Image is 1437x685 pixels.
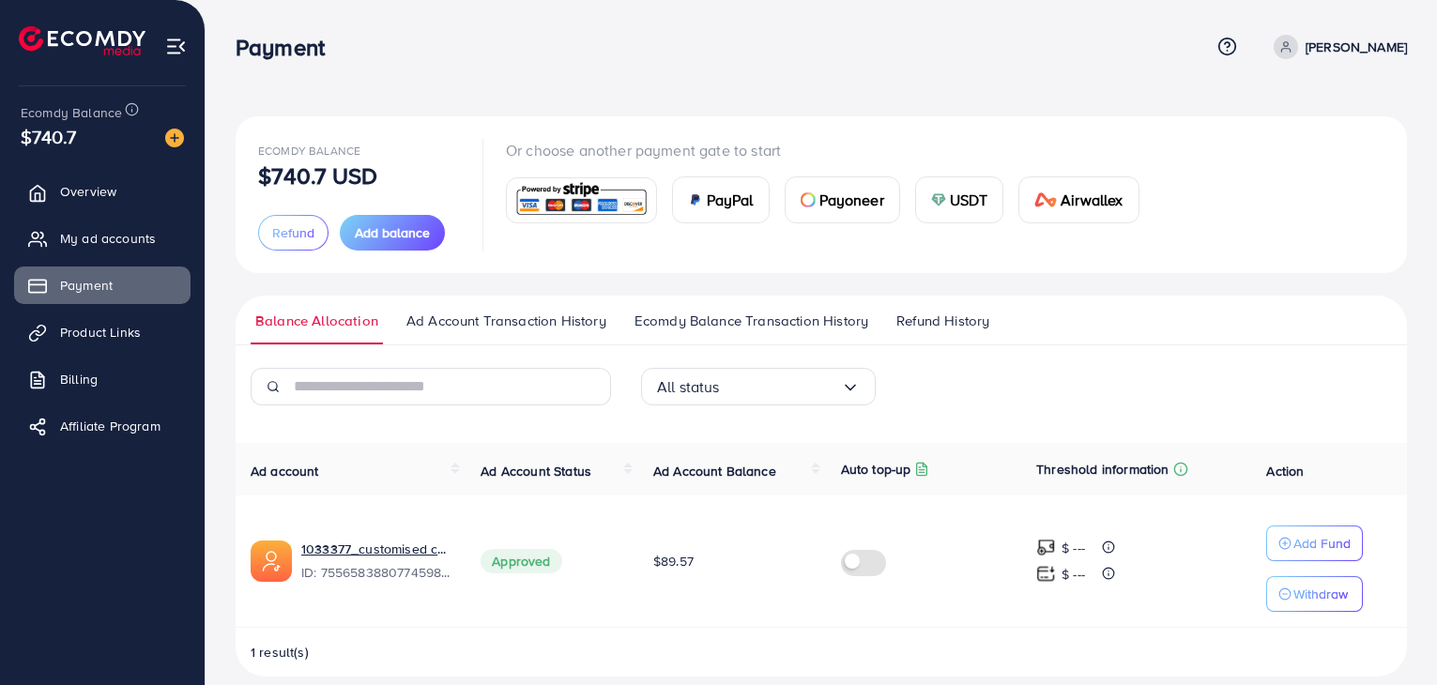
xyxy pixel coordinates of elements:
[641,368,876,405] div: Search for option
[406,311,606,331] span: Ad Account Transaction History
[60,417,161,435] span: Affiliate Program
[1036,564,1056,584] img: top-up amount
[634,311,868,331] span: Ecomdy Balance Transaction History
[14,313,191,351] a: Product Links
[896,311,989,331] span: Refund History
[1266,35,1407,59] a: [PERSON_NAME]
[1293,532,1351,555] p: Add Fund
[1293,583,1348,605] p: Withdraw
[512,180,650,221] img: card
[1036,458,1169,480] p: Threshold information
[1034,192,1057,207] img: card
[841,458,911,480] p: Auto top-up
[819,189,884,211] span: Payoneer
[1306,36,1407,58] p: [PERSON_NAME]
[340,215,445,251] button: Add balance
[506,177,657,223] a: card
[1062,563,1085,586] p: $ ---
[258,164,378,187] p: $740.7 USD
[801,192,816,207] img: card
[19,26,145,55] img: logo
[1036,538,1056,557] img: top-up amount
[653,462,776,480] span: Ad Account Balance
[1061,189,1123,211] span: Airwallex
[720,373,841,402] input: Search for option
[60,276,113,295] span: Payment
[506,139,1154,161] p: Or choose another payment gate to start
[60,229,156,248] span: My ad accounts
[301,540,451,583] div: <span class='underline'>1033377_customised creatives digi vyze_1759404336162</span></br>755658388...
[14,360,191,398] a: Billing
[672,176,770,223] a: cardPayPal
[21,103,122,122] span: Ecomdy Balance
[60,323,141,342] span: Product Links
[258,215,329,251] button: Refund
[355,223,430,242] span: Add balance
[657,373,720,402] span: All status
[14,266,191,304] a: Payment
[236,34,340,61] h3: Payment
[1266,462,1304,480] span: Action
[255,311,378,331] span: Balance Allocation
[481,462,591,480] span: Ad Account Status
[251,540,292,582] img: ic-ads-acc.e4c84228.svg
[688,192,703,207] img: card
[165,129,184,147] img: image
[14,173,191,210] a: Overview
[1266,525,1363,561] button: Add Fund
[272,223,314,242] span: Refund
[21,123,76,150] span: $740.7
[931,192,946,207] img: card
[481,549,561,573] span: Approved
[251,462,319,480] span: Ad account
[707,189,754,211] span: PayPal
[1018,176,1139,223] a: cardAirwallex
[785,176,900,223] a: cardPayoneer
[258,143,360,159] span: Ecomdy Balance
[251,643,309,662] span: 1 result(s)
[653,552,694,571] span: $89.57
[1062,537,1085,559] p: $ ---
[301,563,451,582] span: ID: 7556583880774598672
[60,182,116,201] span: Overview
[1266,576,1363,612] button: Withdraw
[301,540,451,558] a: 1033377_customised creatives digi vyze_1759404336162
[14,220,191,257] a: My ad accounts
[165,36,187,57] img: menu
[14,407,191,445] a: Affiliate Program
[915,176,1004,223] a: cardUSDT
[950,189,988,211] span: USDT
[60,370,98,388] span: Billing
